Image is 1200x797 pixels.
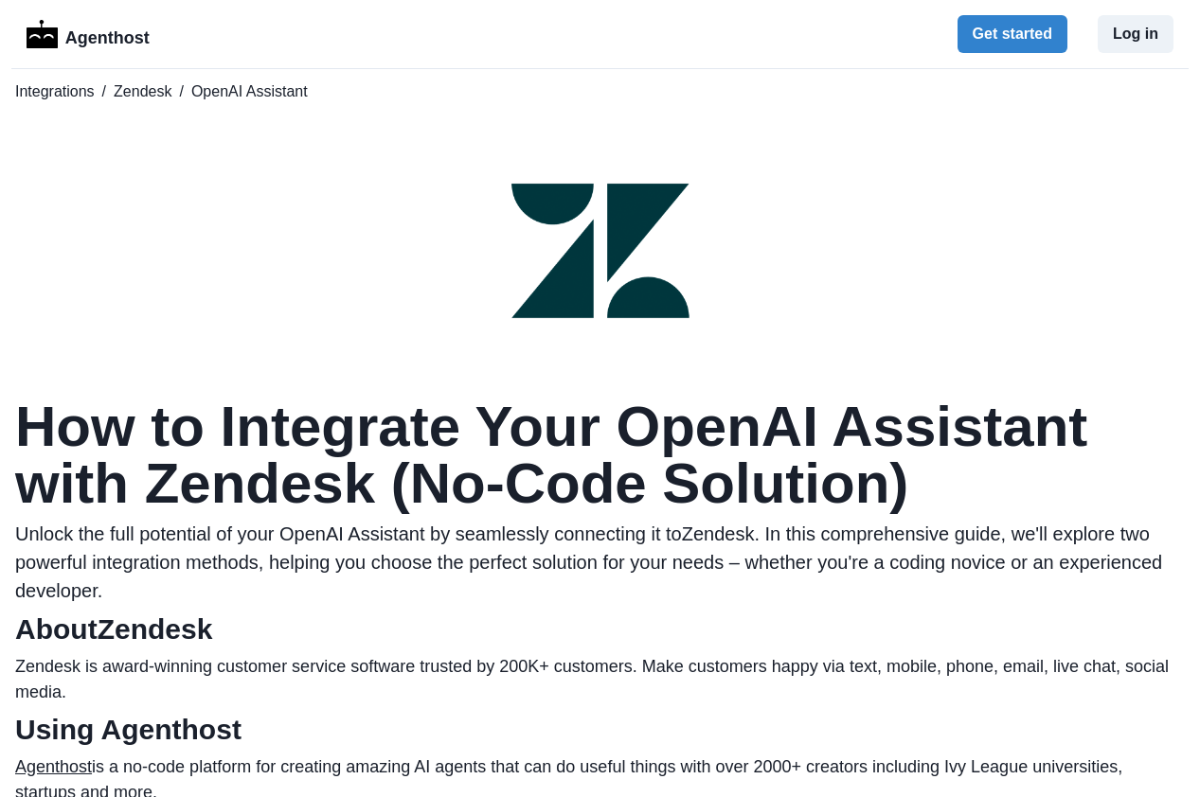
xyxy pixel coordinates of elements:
span: / [102,80,106,103]
h1: How to Integrate Your OpenAI Assistant with Zendesk (No-Code Solution) [15,398,1185,512]
p: Agenthost [65,18,150,51]
a: Integrations [15,80,95,103]
button: Get started [958,15,1067,53]
span: / [179,80,183,103]
h2: Using Agenthost [15,713,1185,747]
a: Zendesk [114,80,171,103]
img: Logo [27,20,58,48]
button: Log in [1098,15,1173,53]
a: Agenthost [15,757,92,776]
p: Zendesk is award-winning customer service software trusted by 200K+ customers. Make customers hap... [15,654,1185,705]
h2: About Zendesk [15,612,1185,646]
span: OpenAI Assistant [191,80,308,103]
img: Zendesk logo for OpenAI Assistant integration [506,156,695,345]
nav: breadcrumb [15,80,1185,103]
a: LogoAgenthost [27,18,150,51]
p: Unlock the full potential of your OpenAI Assistant by seamlessly connecting it to Zendesk . In th... [15,520,1185,605]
